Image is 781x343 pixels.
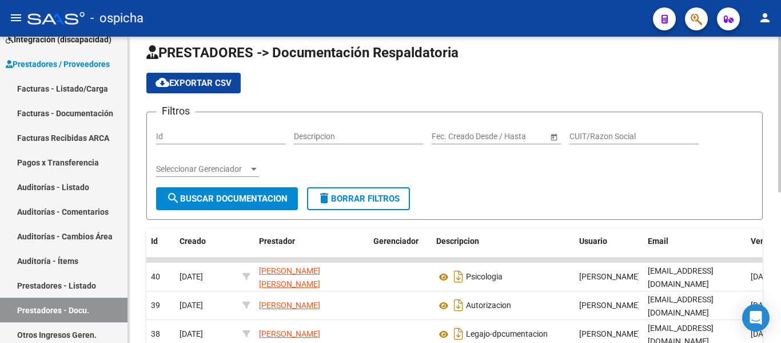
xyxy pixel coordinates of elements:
[180,329,203,338] span: [DATE]
[579,301,640,310] span: [PERSON_NAME]
[466,273,503,282] span: Psicologia
[6,33,111,46] span: Integración (discapacidad)
[751,301,774,310] span: [DATE]
[466,330,548,339] span: Legajo-dpcumentacion
[648,295,714,317] span: [EMAIL_ADDRESS][DOMAIN_NAME]
[9,11,23,25] mat-icon: menu
[180,236,206,246] span: Creado
[175,229,238,267] datatable-header-cell: Creado
[180,301,203,310] span: [DATE]
[151,329,160,338] span: 38
[90,6,144,31] span: - ospicha
[432,132,467,141] input: Start date
[548,131,560,143] button: Open calendar
[146,229,175,267] datatable-header-cell: Id
[451,296,466,314] i: Descargar documento
[259,266,320,289] span: [PERSON_NAME] [PERSON_NAME]
[579,329,640,338] span: [PERSON_NAME]
[758,11,772,25] mat-icon: person
[146,73,241,93] button: Exportar CSV
[254,229,369,267] datatable-header-cell: Prestador
[151,272,160,281] span: 40
[477,132,533,141] input: End date
[436,236,479,246] span: Descripcion
[156,76,169,89] mat-icon: cloud_download
[6,58,110,70] span: Prestadores / Proveedores
[156,187,298,210] button: Buscar Documentacion
[156,164,249,174] span: Seleccionar Gerenciador
[156,78,232,88] span: Exportar CSV
[579,272,640,281] span: [PERSON_NAME]
[751,329,774,338] span: [DATE]
[151,236,158,246] span: Id
[466,301,511,310] span: Autorizacion
[648,236,668,246] span: Email
[146,45,459,61] span: PRESTADORES -> Documentación Respaldatoria
[373,236,419,246] span: Gerenciador
[579,236,607,246] span: Usuario
[742,304,770,332] div: Open Intercom Messenger
[166,194,288,204] span: Buscar Documentacion
[432,229,575,267] datatable-header-cell: Descripcion
[307,187,410,210] button: Borrar Filtros
[648,266,714,289] span: [EMAIL_ADDRESS][DOMAIN_NAME]
[317,194,400,204] span: Borrar Filtros
[751,272,774,281] span: [DATE]
[369,229,432,267] datatable-header-cell: Gerenciador
[259,329,320,338] span: [PERSON_NAME]
[180,272,203,281] span: [DATE]
[166,191,180,205] mat-icon: search
[317,191,331,205] mat-icon: delete
[451,267,466,286] i: Descargar documento
[259,301,320,310] span: [PERSON_NAME]
[575,229,643,267] datatable-header-cell: Usuario
[259,236,295,246] span: Prestador
[151,301,160,310] span: 39
[643,229,746,267] datatable-header-cell: Email
[156,103,196,119] h3: Filtros
[451,325,466,343] i: Descargar documento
